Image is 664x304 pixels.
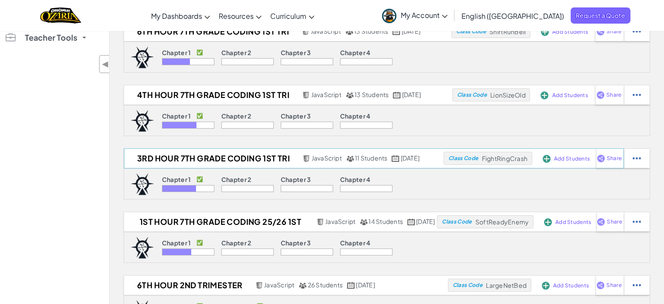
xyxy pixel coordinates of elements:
[196,49,203,56] p: ✅
[25,34,77,42] span: Teacher Tools
[607,156,622,161] span: Share
[281,239,311,246] p: Chapter 3
[475,218,529,226] span: SoftReadyEnemy
[124,152,444,165] a: 3rd Hour 7th Grade Coding 1st Tri JavaScript 11 Students [DATE]
[264,281,294,289] span: JavaScript
[162,112,191,119] p: Chapter 1
[347,282,355,289] img: calendar.svg
[453,283,482,288] span: Class Code
[552,93,588,98] span: Add Students
[317,219,324,225] img: javascript.png
[457,92,486,98] span: Class Code
[196,112,203,119] p: ✅
[196,176,203,183] p: ✅
[124,88,300,101] h2: 4th Hour 7th Grade Coding 1st Tri
[456,29,486,34] span: Class Code
[219,11,254,21] span: Resources
[633,91,641,99] img: IconStudentEllipsis.svg
[490,91,526,99] span: LionSizeOld
[345,28,353,35] img: MultipleUsers.png
[124,25,299,38] h2: 6th Hour 7th Grade Coding 1st Tri
[571,7,630,24] a: Request a Quote
[606,283,621,288] span: Share
[401,10,447,20] span: My Account
[542,282,550,290] img: IconAddStudents.svg
[633,154,641,162] img: IconStudentEllipsis.svg
[354,27,389,35] span: 13 Students
[131,237,154,259] img: logo
[354,91,389,98] span: 13 Students
[540,91,548,99] img: IconAddStudents.svg
[311,27,341,35] span: JavaScript
[368,217,403,225] span: 14 Students
[392,155,399,162] img: calendar.svg
[307,281,343,289] span: 26 Students
[312,154,342,162] span: JavaScript
[461,11,564,21] span: English ([GEOGRAPHIC_DATA])
[633,281,641,289] img: IconStudentEllipsis.svg
[596,28,605,35] img: IconShare_Purple.svg
[597,154,605,162] img: IconShare_Purple.svg
[378,2,452,29] a: My Account
[552,29,588,35] span: Add Students
[151,11,202,21] span: My Dashboards
[40,7,81,24] a: Ozaria by CodeCombat logo
[416,217,435,225] span: [DATE]
[346,92,354,98] img: MultipleUsers.png
[255,282,263,289] img: javascript.png
[554,156,590,161] span: Add Students
[131,46,154,68] img: logo
[486,281,526,289] span: LargeNetBed
[124,279,448,292] a: 6th Hour 2nd Trimester JavaScript 26 Students [DATE]
[221,176,251,183] p: Chapter 2
[266,4,319,28] a: Curriculum
[124,25,451,38] a: 6th Hour 7th Grade Coding 1st Tri JavaScript 13 Students [DATE]
[162,176,191,183] p: Chapter 1
[40,7,81,24] img: Home
[196,239,203,246] p: ✅
[162,239,191,246] p: Chapter 1
[606,92,621,98] span: Share
[442,219,471,224] span: Class Code
[607,219,622,224] span: Share
[553,283,589,288] span: Add Students
[392,28,400,35] img: calendar.svg
[596,91,605,99] img: IconShare_Purple.svg
[131,110,154,132] img: logo
[633,218,641,226] img: IconStudentEllipsis.svg
[281,49,311,56] p: Chapter 3
[325,217,355,225] span: JavaScript
[489,28,526,35] span: ShirtRunBell
[596,281,605,289] img: IconShare_Purple.svg
[401,154,420,162] span: [DATE]
[543,155,550,163] img: IconAddStudents.svg
[555,220,591,225] span: Add Students
[299,282,306,289] img: MultipleUsers.png
[131,173,154,195] img: logo
[124,279,253,292] h2: 6th Hour 2nd Trimester
[303,155,310,162] img: javascript.png
[448,156,478,161] span: Class Code
[124,215,437,228] a: 1st Hour 7th Grade Coding 25/26 1st Tri JavaScript 14 Students [DATE]
[402,27,420,35] span: [DATE]
[311,91,341,98] span: JavaScript
[606,29,621,34] span: Share
[302,28,310,35] img: javascript.png
[281,176,311,183] p: Chapter 3
[633,28,641,35] img: IconStudentEllipsis.svg
[356,281,375,289] span: [DATE]
[482,154,527,162] span: FightRingCrash
[102,58,109,70] span: ◀
[360,219,368,225] img: MultipleUsers.png
[597,218,605,226] img: IconShare_Purple.svg
[124,152,300,165] h2: 3rd Hour 7th Grade Coding 1st Tri
[382,9,396,23] img: avatar
[346,155,354,162] img: MultipleUsers.png
[407,219,415,225] img: calendar.svg
[221,49,251,56] p: Chapter 2
[340,49,371,56] p: Chapter 4
[541,28,549,36] img: IconAddStudents.svg
[281,112,311,119] p: Chapter 3
[221,112,251,119] p: Chapter 2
